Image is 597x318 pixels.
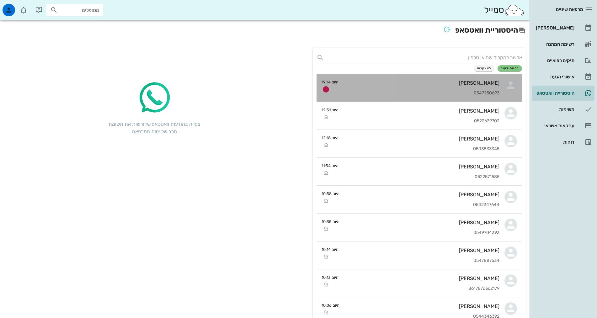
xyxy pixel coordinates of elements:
div: היסטוריית וואטסאפ [535,91,574,96]
small: היום 11:54 [322,163,338,169]
span: מרפאת שיניים [556,7,583,12]
div: רשימת המתנה [535,42,574,47]
div: [PERSON_NAME] [344,303,499,309]
div: [PERSON_NAME] [344,275,499,281]
small: היום 10:58 [322,191,339,197]
div: [PERSON_NAME] [344,108,499,114]
div: סמייל [484,3,525,17]
div: 0547250693 [344,91,499,96]
div: צפייה בהודעות וואטסאפ שדורשות את תשומת הלב של צוות המרפאה [107,120,201,135]
a: עסקאות אשראי [532,118,594,133]
div: [PERSON_NAME] [344,220,499,225]
div: 0522639702 [344,119,499,124]
div: [PERSON_NAME] [344,247,499,253]
small: היום 19:14 [322,79,338,85]
div: 8617876362179 [344,286,499,291]
img: SmileCloud logo [504,4,525,17]
small: היום 12:31 [322,107,338,113]
input: אפשר להקליד שם או טלפון... [327,53,522,63]
div: [PERSON_NAME] [344,136,499,142]
a: דוחות [532,135,594,150]
div: תיקים רפואיים [535,58,574,63]
span: תג [19,5,22,9]
div: [PERSON_NAME] [344,192,499,198]
span: כל ההודעות [500,66,519,70]
div: [PERSON_NAME] [535,25,574,30]
button: כל ההודעות [498,65,522,72]
a: רשימת המתנה [532,37,594,52]
small: היום 10:13 [322,274,338,280]
div: 0549704393 [344,230,499,236]
a: תגהיסטוריית וואטסאפ [532,86,594,101]
button: לא נקראו [474,65,494,72]
div: 0547887534 [344,258,499,263]
h2: היסטוריית וואטסאפ [4,24,526,38]
small: היום 10:06 [322,302,339,308]
div: משימות [535,107,574,112]
div: 0542347644 [344,202,499,208]
div: 0522571585 [344,174,499,180]
a: תיקים רפואיים [532,53,594,68]
div: 0503833345 [344,146,499,152]
div: אישורי הגעה [535,74,574,79]
div: [PERSON_NAME] [344,80,499,86]
small: היום 10:35 [322,219,339,225]
div: [PERSON_NAME] [344,164,499,170]
small: היום 10:14 [322,246,338,252]
span: לא נקראו [477,66,491,70]
a: [PERSON_NAME] [532,20,594,35]
small: היום 12:18 [322,135,338,141]
a: אישורי הגעה [532,69,594,84]
img: whatsapp-icon.2ee8d5f3.png [136,79,173,117]
div: עסקאות אשראי [535,123,574,128]
div: דוחות [535,140,574,145]
a: משימות [532,102,594,117]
